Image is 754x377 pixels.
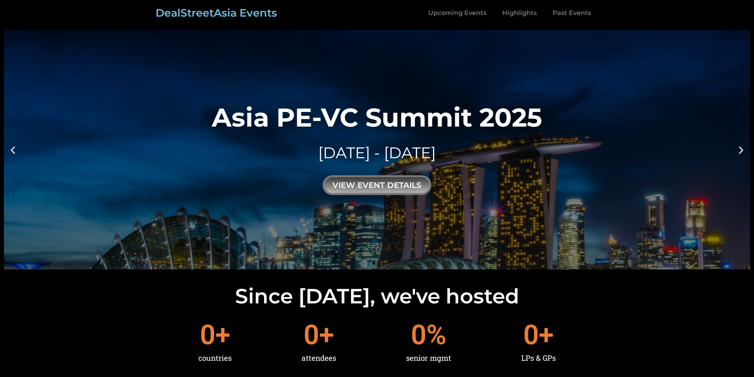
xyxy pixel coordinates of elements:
div: Next slide [736,145,746,155]
span: + [319,321,336,349]
h2: Since [DATE], we've hosted [4,286,750,307]
a: Asia PE-VC Summit 2025[DATE] - [DATE]view event details [4,30,750,269]
div: Previous slide [8,145,18,155]
span: Go to slide 2 [380,262,382,265]
a: Highlights [494,4,545,22]
span: 0 [304,321,319,349]
div: [DATE] - [DATE] [212,142,542,164]
div: attendees [302,349,336,368]
a: Past Events [545,4,599,22]
a: Upcoming Events [420,4,494,22]
span: 0 [411,321,426,349]
span: 0 [523,321,539,349]
div: countries [198,349,232,368]
span: + [539,321,556,349]
a: DealStreetAsia Events [156,6,277,19]
div: senior mgmt [406,349,451,368]
div: LPs & GPs [521,349,556,368]
span: 0 [200,321,215,349]
span: % [426,321,451,349]
span: Go to slide 1 [372,262,375,265]
div: Asia PE-VC Summit 2025 [212,104,542,130]
span: + [215,321,232,349]
div: view event details [323,175,431,195]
